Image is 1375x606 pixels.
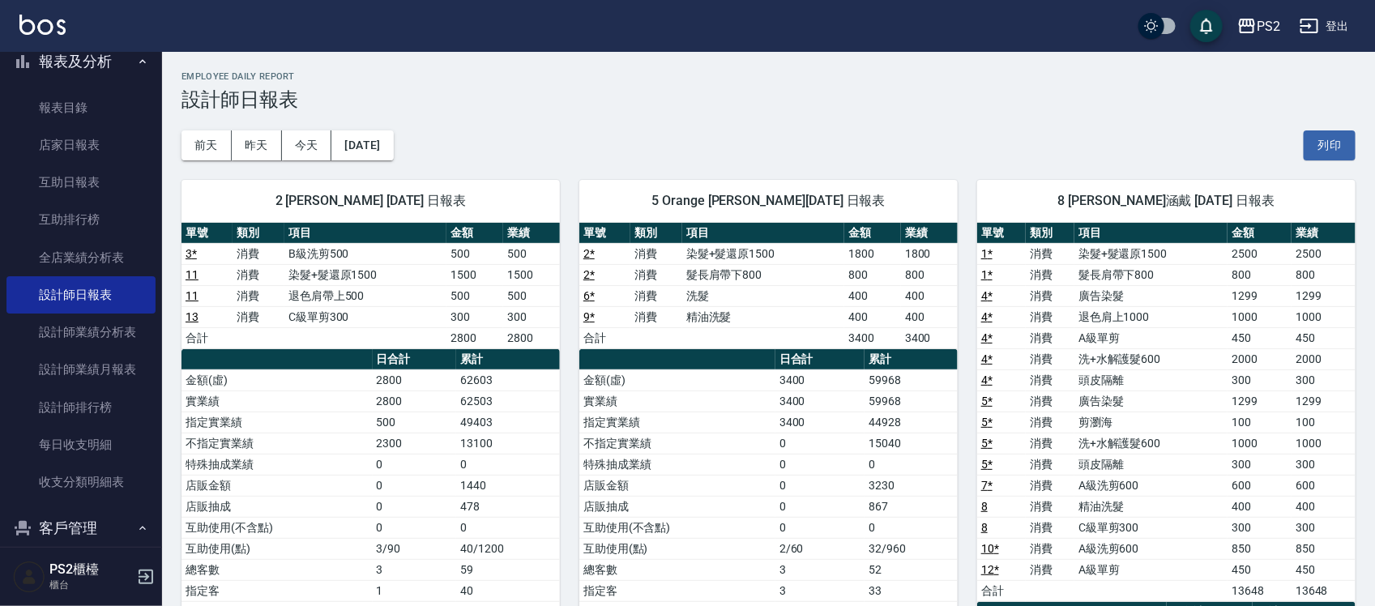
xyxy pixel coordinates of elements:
[579,223,630,244] th: 單號
[181,475,373,496] td: 店販金額
[844,285,901,306] td: 400
[446,327,503,348] td: 2800
[1074,496,1228,517] td: 精油洗髮
[181,71,1356,82] h2: Employee Daily Report
[844,264,901,285] td: 800
[1026,369,1074,390] td: 消費
[373,559,457,580] td: 3
[49,578,132,592] p: 櫃台
[1292,285,1356,306] td: 1299
[1292,327,1356,348] td: 450
[456,538,560,559] td: 40/1200
[6,126,156,164] a: 店家日報表
[579,475,775,496] td: 店販金額
[1292,223,1356,244] th: 業績
[181,412,373,433] td: 指定實業績
[579,433,775,454] td: 不指定實業績
[1026,559,1074,580] td: 消費
[1190,10,1223,42] button: save
[579,327,630,348] td: 合計
[181,223,560,349] table: a dense table
[181,559,373,580] td: 總客數
[1026,454,1074,475] td: 消費
[901,264,958,285] td: 800
[1228,306,1292,327] td: 1000
[865,412,958,433] td: 44928
[456,517,560,538] td: 0
[1074,264,1228,285] td: 髮長肩帶下800
[630,243,681,264] td: 消費
[284,264,446,285] td: 染髮+髮還原1500
[284,243,446,264] td: B級洗剪500
[1026,390,1074,412] td: 消費
[1228,475,1292,496] td: 600
[977,580,1026,601] td: 合計
[682,285,844,306] td: 洗髮
[373,454,457,475] td: 0
[1231,10,1287,43] button: PS2
[1292,517,1356,538] td: 300
[373,433,457,454] td: 2300
[186,289,199,302] a: 11
[682,223,844,244] th: 項目
[284,285,446,306] td: 退色肩帶上500
[456,390,560,412] td: 62503
[186,268,199,281] a: 11
[579,538,775,559] td: 互助使用(點)
[1292,538,1356,559] td: 850
[13,561,45,593] img: Person
[181,130,232,160] button: 前天
[1257,16,1280,36] div: PS2
[1228,433,1292,454] td: 1000
[1228,243,1292,264] td: 2500
[503,223,560,244] th: 業績
[284,223,446,244] th: 項目
[446,264,503,285] td: 1500
[1228,559,1292,580] td: 450
[1228,264,1292,285] td: 800
[775,517,865,538] td: 0
[1292,433,1356,454] td: 1000
[6,314,156,351] a: 設計師業績分析表
[181,390,373,412] td: 實業績
[865,538,958,559] td: 32/960
[1292,264,1356,285] td: 800
[1026,538,1074,559] td: 消費
[1292,369,1356,390] td: 300
[1074,306,1228,327] td: 退色肩上1000
[181,454,373,475] td: 特殊抽成業績
[1074,223,1228,244] th: 項目
[865,580,958,601] td: 33
[579,369,775,390] td: 金額(虛)
[1292,306,1356,327] td: 1000
[1026,433,1074,454] td: 消費
[682,243,844,264] td: 染髮+髮還原1500
[599,193,938,209] span: 5 Orange [PERSON_NAME][DATE] 日報表
[901,285,958,306] td: 400
[233,243,284,264] td: 消費
[865,496,958,517] td: 867
[6,41,156,83] button: 報表及分析
[1292,496,1356,517] td: 400
[282,130,332,160] button: 今天
[456,454,560,475] td: 0
[579,559,775,580] td: 總客數
[981,500,988,513] a: 8
[579,454,775,475] td: 特殊抽成業績
[456,559,560,580] td: 59
[901,327,958,348] td: 3400
[373,390,457,412] td: 2800
[181,496,373,517] td: 店販抽成
[181,88,1356,111] h3: 設計師日報表
[6,389,156,426] a: 設計師排行榜
[1074,475,1228,496] td: A級洗剪600
[1293,11,1356,41] button: 登出
[1074,285,1228,306] td: 廣告染髮
[1228,285,1292,306] td: 1299
[1228,454,1292,475] td: 300
[1074,369,1228,390] td: 頭皮隔離
[181,327,233,348] td: 合計
[446,243,503,264] td: 500
[201,193,540,209] span: 2 [PERSON_NAME] [DATE] 日報表
[775,538,865,559] td: 2/60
